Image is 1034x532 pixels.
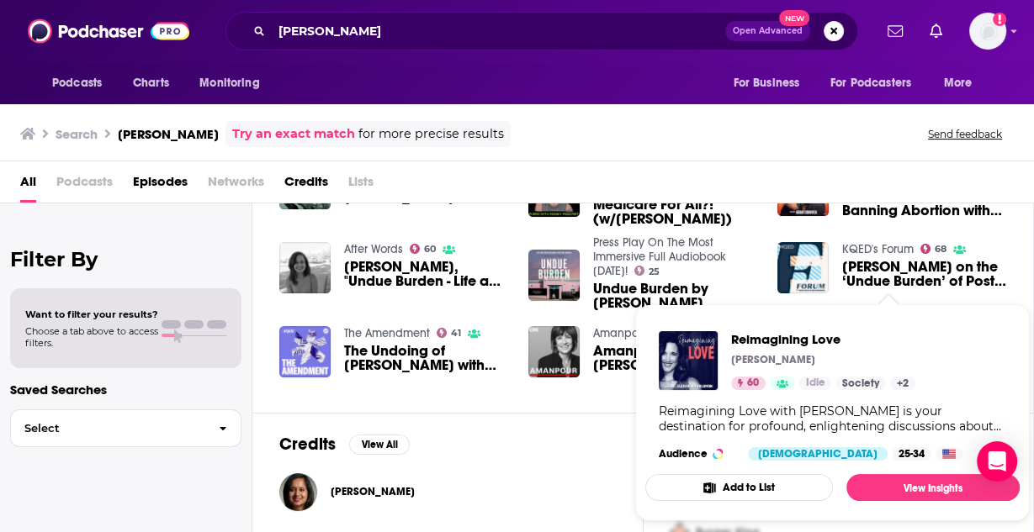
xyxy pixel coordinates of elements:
h3: Search [56,126,98,142]
a: Episodes [133,168,188,203]
svg: Add a profile image [993,13,1006,26]
button: Open AdvancedNew [725,21,810,41]
span: for more precise results [358,124,504,144]
a: 41 [437,328,462,338]
span: Idle [805,375,825,392]
span: [PERSON_NAME] on the ‘Undue Burden’ of Post-[PERSON_NAME] Reproductive Care [842,260,1006,288]
span: More [944,71,973,95]
a: Charts [122,67,179,99]
span: Logged in as ereardon [969,13,1006,50]
a: The Human Cost of Banning Abortion with Shefali Luthra [842,189,1006,218]
div: Reimagining Love with [PERSON_NAME] is your destination for profound, enlightening discussions ab... [659,403,1006,434]
div: Search podcasts, credits, & more... [225,12,858,50]
a: The Amendment [344,326,430,340]
h3: [PERSON_NAME] [118,126,219,142]
input: Search podcasts, credits, & more... [272,18,725,45]
a: Idle [798,377,831,390]
a: Try an exact match [232,124,355,144]
span: Choose a tab above to access filters. [25,325,158,349]
a: 25 [634,266,660,276]
div: [DEMOGRAPHIC_DATA] [748,447,888,461]
button: open menu [721,67,820,99]
a: View Insights [846,474,1020,501]
span: New [779,10,809,26]
span: Podcasts [56,168,113,203]
span: Medicare For All?! (w/[PERSON_NAME]) [593,198,757,226]
img: Shefali Luthra on the ‘Undue Burden’ of Post-Roe Reproductive Care [777,242,829,293]
a: Undue Burden by Shefali Luthra [593,282,757,310]
h2: Filter By [10,247,241,271]
button: View All [349,435,410,455]
a: Show notifications dropdown [923,17,949,45]
a: CreditsView All [279,434,410,455]
span: Networks [208,168,264,203]
span: 60 [747,375,759,392]
span: Open Advanced [733,27,803,35]
h3: Audience [659,447,734,461]
span: The Human Cost of Banning Abortion with [PERSON_NAME] [842,189,1006,218]
span: Monitoring [199,71,259,95]
span: For Podcasters [830,71,911,95]
span: For Business [733,71,799,95]
button: open menu [932,67,994,99]
span: [PERSON_NAME] [331,485,415,498]
span: [PERSON_NAME], "Undue Burden - Life and Death Decisions in Post-[PERSON_NAME] America" [344,260,508,288]
span: Undue Burden by [PERSON_NAME] [593,282,757,310]
button: open menu [188,67,281,99]
a: After Words [344,242,403,256]
button: open menu [819,67,936,99]
a: 60 [410,244,437,254]
a: Show notifications dropdown [881,17,909,45]
a: Amanpour: Shefali Luthra, Craig Whitlock General David Petraeus and Ady Barkan [528,326,580,377]
a: Credits [284,168,328,203]
a: Shefali Luthra on the ‘Undue Burden’ of Post-Roe Reproductive Care [842,260,1006,288]
a: Press Play On The Most Immersive Full Audiobook Today! [593,235,726,278]
img: Shefali Luthra, "Undue Burden - Life and Death Decisions in Post-Roe America" [279,242,331,293]
p: [PERSON_NAME] [731,353,815,366]
span: Lists [348,168,374,203]
a: Shefali Luthra [331,485,415,498]
span: Podcasts [52,71,102,95]
a: Medicare For All?! (w/Shefali Luthra) [593,198,757,226]
img: The Undoing of Roe with Shefali Luthra [279,326,331,377]
button: open menu [40,67,124,99]
a: Society [835,377,886,390]
span: Want to filter your results? [25,308,158,320]
span: Select [11,423,205,434]
span: 68 [935,245,947,253]
a: 60 [731,377,766,390]
span: 41 [451,329,461,337]
img: User Profile [969,13,1006,50]
a: Amanpour [593,326,649,340]
a: KQED's Forum [842,242,914,256]
a: 68 [920,244,947,254]
p: Saved Searches [10,382,241,398]
button: Send feedback [923,127,1007,141]
a: All [20,168,36,203]
img: Undue Burden by Shefali Luthra [528,250,580,301]
button: Show profile menu [969,13,1006,50]
div: 25-34 [892,447,931,461]
div: Open Intercom Messenger [977,441,1017,482]
button: Shefali LuthraShefali Luthra [279,465,616,519]
button: Add to List [645,474,833,501]
span: The Undoing of [PERSON_NAME] with [PERSON_NAME] [344,344,508,372]
img: Shefali Luthra [279,473,317,511]
a: +2 [890,377,915,390]
span: 25 [649,268,660,276]
span: Reimagining Love [731,331,915,347]
span: 60 [424,245,436,253]
span: Amanpour: [PERSON_NAME], [PERSON_NAME] General [PERSON_NAME] and [PERSON_NAME] [593,344,757,372]
img: Podchaser - Follow, Share and Rate Podcasts [28,15,189,47]
a: Amanpour: Shefali Luthra, Craig Whitlock General David Petraeus and Ady Barkan [593,344,757,372]
img: Reimagining Love [659,331,718,390]
a: Shefali Luthra, "Undue Burden - Life and Death Decisions in Post-Roe America" [344,260,508,288]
